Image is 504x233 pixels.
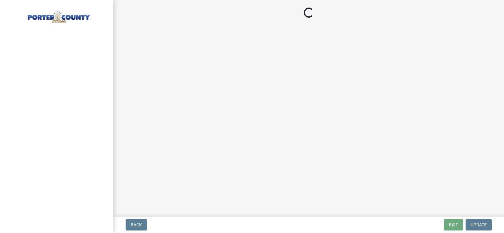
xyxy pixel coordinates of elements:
span: Back [131,222,142,227]
button: Back [126,219,147,230]
span: Update [471,222,487,227]
img: Porter County, Indiana [13,7,103,24]
button: Update [466,219,492,230]
button: Exit [444,219,463,230]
